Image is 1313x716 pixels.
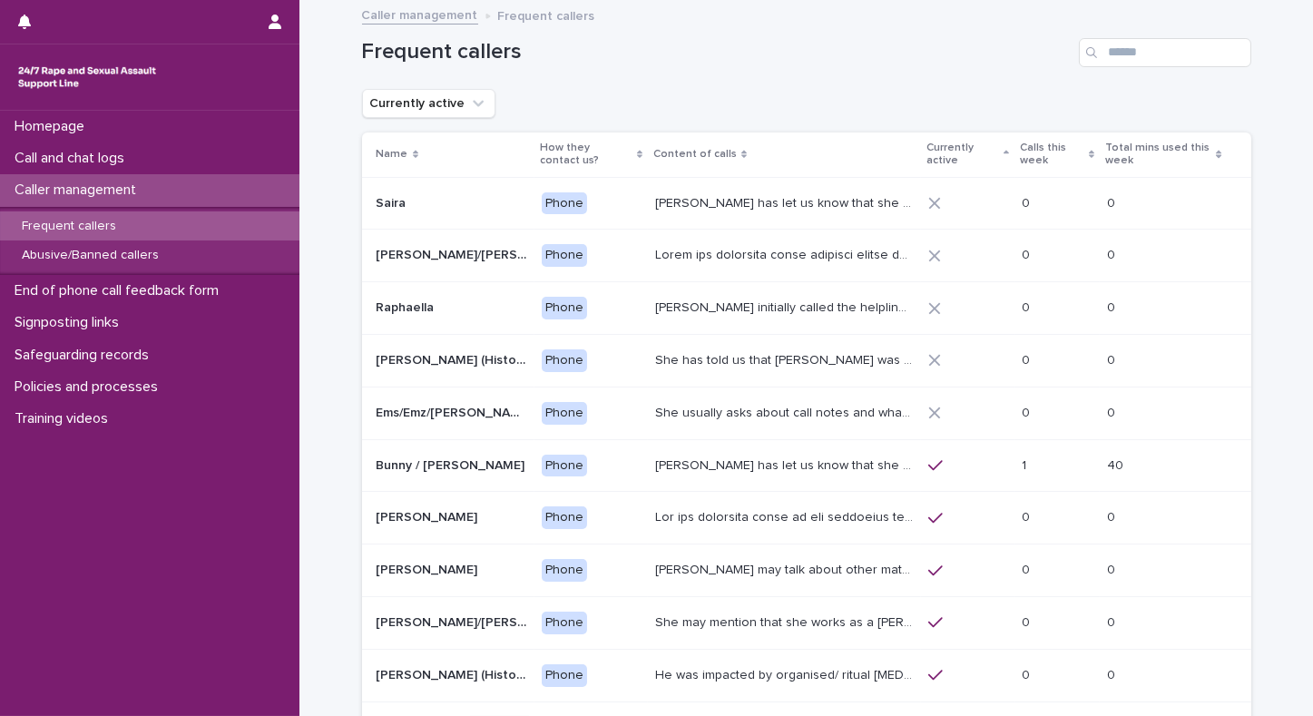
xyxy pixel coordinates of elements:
div: Phone [542,349,587,372]
p: She usually asks about call notes and what the content will be at the start of the call. When she... [655,402,917,421]
p: 0 [1022,402,1034,421]
p: Total mins used this week [1105,138,1211,172]
p: 0 [1107,664,1119,683]
p: Safeguarding records [7,347,163,364]
p: 0 [1107,349,1119,368]
p: Signposting links [7,314,133,331]
p: Bunny has let us know that she is in her 50s, and lives in Devon. She has talked through experien... [655,455,917,474]
img: rhQMoQhaT3yELyF149Cw [15,59,160,95]
p: 0 [1022,559,1034,578]
p: 0 [1022,192,1034,211]
tr: SairaSaira Phone[PERSON_NAME] has let us know that she experienced CSA as a teenager: her brother... [362,177,1251,230]
p: Call and chat logs [7,150,139,167]
input: Search [1079,38,1251,67]
p: 0 [1107,297,1119,316]
p: Saira [377,192,410,211]
p: 40 [1107,455,1127,474]
div: Phone [542,244,587,267]
p: 0 [1022,612,1034,631]
p: End of phone call feedback form [7,282,233,299]
div: Phone [542,297,587,319]
p: Content of calls [653,144,737,164]
p: Policies and processes [7,378,172,396]
p: Saira has let us know that she experienced CSA as a teenager: her brother’s friend molested her (... [655,192,917,211]
p: Frances may talk about other matters including her care, and her unhappiness with the care she re... [655,559,917,578]
tr: RaphaellaRaphaella Phone[PERSON_NAME] initially called the helpline because she believed that she... [362,282,1251,335]
h1: Frequent callers [362,39,1072,65]
p: 0 [1107,244,1119,263]
p: Raphaella [377,297,438,316]
tr: Ems/Emz/[PERSON_NAME]Ems/Emz/[PERSON_NAME] PhoneShe usually asks about call notes and what the co... [362,387,1251,439]
p: She may mention that she works as a Nanny, looking after two children. Abbie / Emily has let us k... [655,612,917,631]
p: Abbie/Emily (Anon/'I don't know'/'I can't remember') [377,612,532,631]
div: Phone [542,402,587,425]
div: Phone [542,559,587,582]
p: 0 [1107,402,1119,421]
tr: [PERSON_NAME] (Historic Plan)[PERSON_NAME] (Historic Plan) PhoneHe was impacted by organised/ rit... [362,649,1251,701]
p: Raphaella initially called the helpline because she believed that she was abusing her mum by ‘pul... [655,297,917,316]
p: 0 [1022,349,1034,368]
tr: [PERSON_NAME][PERSON_NAME] Phone[PERSON_NAME] may talk about other matters including her care, an... [362,544,1251,597]
a: Caller management [362,4,478,25]
p: Currently active [926,138,999,172]
p: 0 [1022,506,1034,525]
tr: [PERSON_NAME] (Historic Plan)[PERSON_NAME] (Historic Plan) PhoneShe has told us that [PERSON_NAME... [362,334,1251,387]
p: 1 [1022,455,1030,474]
tr: Bunny / [PERSON_NAME]Bunny / [PERSON_NAME] Phone[PERSON_NAME] has let us know that she is in her ... [362,439,1251,492]
p: [PERSON_NAME] (Historic Plan) [377,349,532,368]
p: Training videos [7,410,122,427]
tr: [PERSON_NAME][PERSON_NAME] PhoneLor ips dolorsita conse ad eli seddoeius temp in utlab etd ma ali... [362,492,1251,544]
p: [PERSON_NAME] (Historic Plan) [377,664,532,683]
p: [PERSON_NAME]/[PERSON_NAME] [377,244,532,263]
p: Bunny / [PERSON_NAME] [377,455,529,474]
p: [PERSON_NAME] [377,559,482,578]
div: Phone [542,506,587,529]
p: Ems/Emz/[PERSON_NAME] [377,402,532,421]
div: Phone [542,192,587,215]
tr: [PERSON_NAME]/[PERSON_NAME] (Anon/'I don't know'/'I can't remember')[PERSON_NAME]/[PERSON_NAME] (... [362,596,1251,649]
p: 0 [1022,244,1034,263]
p: 0 [1022,664,1034,683]
p: He was impacted by organised/ ritual child sexual abuse and was sexually abused by his stepfather... [655,664,917,683]
p: 0 [1107,559,1119,578]
p: Jamie has described being sexually abused by both parents. Jamie was put into care when young (5/... [655,244,917,263]
p: Frequent callers [7,219,131,234]
p: Homepage [7,118,99,135]
p: Name [377,144,408,164]
div: Phone [542,664,587,687]
button: Currently active [362,89,495,118]
p: 0 [1022,297,1034,316]
p: How they contact us? [540,138,632,172]
div: Phone [542,455,587,477]
tr: [PERSON_NAME]/[PERSON_NAME][PERSON_NAME]/[PERSON_NAME] PhoneLorem ips dolorsita conse adipisci el... [362,230,1251,282]
p: [PERSON_NAME] [377,506,482,525]
p: Caller management [7,181,151,199]
p: 0 [1107,192,1119,211]
p: Frequent callers [498,5,595,25]
p: 0 [1107,506,1119,525]
p: 0 [1107,612,1119,631]
p: Calls this week [1020,138,1084,172]
div: Phone [542,612,587,634]
p: She has described abuse in her childhood from an uncle and an older sister. The abuse from her un... [655,506,917,525]
p: Abusive/Banned callers [7,248,173,263]
p: She has told us that Prince Andrew was involved with her abuse. Men from Hollywood (or 'Hollywood... [655,349,917,368]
